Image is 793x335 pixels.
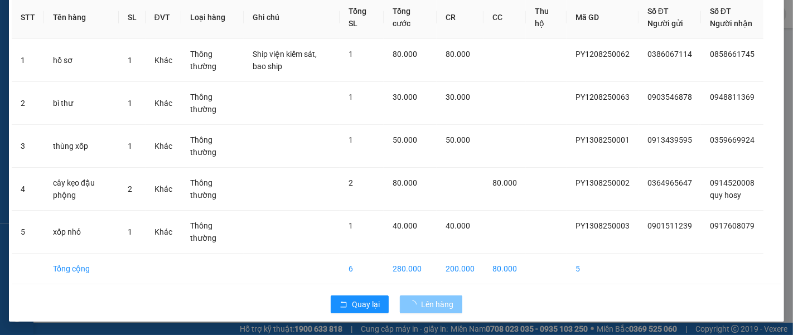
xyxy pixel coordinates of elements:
[349,93,353,101] span: 1
[446,135,470,144] span: 50.000
[647,135,692,144] span: 0913439595
[340,254,384,284] td: 6
[647,7,669,16] span: Số ĐT
[349,135,353,144] span: 1
[576,221,630,230] span: PY1308250003
[146,125,181,168] td: Khác
[44,211,119,254] td: xốp nhỏ
[393,135,417,144] span: 50.000
[44,168,119,211] td: cây kẹo đậu phộng
[12,211,44,254] td: 5
[44,39,119,82] td: hồ sơ
[384,254,437,284] td: 280.000
[710,135,755,144] span: 0359669924
[576,50,630,59] span: PY1208250062
[44,254,119,284] td: Tổng cộng
[647,93,692,101] span: 0903546878
[492,178,517,187] span: 80.000
[567,254,639,284] td: 5
[576,178,630,187] span: PY1308250002
[331,295,389,313] button: rollbackQuay lại
[146,168,181,211] td: Khác
[146,39,181,82] td: Khác
[340,300,347,309] span: rollback
[483,254,526,284] td: 80.000
[181,82,244,125] td: Thông thường
[128,99,132,108] span: 1
[409,300,421,308] span: loading
[647,178,692,187] span: 0364965647
[576,135,630,144] span: PY1308250001
[44,125,119,168] td: thùng xốp
[710,178,755,187] span: 0914520008
[349,221,353,230] span: 1
[181,211,244,254] td: Thông thường
[181,39,244,82] td: Thông thường
[128,142,132,150] span: 1
[647,221,692,230] span: 0901511239
[710,50,755,59] span: 0858661745
[12,125,44,168] td: 3
[146,211,181,254] td: Khác
[128,185,132,193] span: 2
[421,298,453,310] span: Lên hàng
[400,295,462,313] button: Lên hàng
[437,254,483,284] td: 200.000
[128,56,132,65] span: 1
[710,191,741,200] span: quy hosy
[576,93,630,101] span: PY1208250063
[12,82,44,125] td: 2
[349,178,353,187] span: 2
[710,7,731,16] span: Số ĐT
[446,221,470,230] span: 40.000
[710,93,755,101] span: 0948811369
[710,221,755,230] span: 0917608079
[393,178,417,187] span: 80.000
[446,50,470,59] span: 80.000
[710,19,752,28] span: Người nhận
[12,168,44,211] td: 4
[393,93,417,101] span: 30.000
[146,82,181,125] td: Khác
[393,50,417,59] span: 80.000
[128,227,132,236] span: 1
[446,93,470,101] span: 30.000
[253,50,317,71] span: Ship viện kiểm sát, bao ship
[393,221,417,230] span: 40.000
[181,125,244,168] td: Thông thường
[352,298,380,310] span: Quay lại
[647,19,683,28] span: Người gửi
[647,50,692,59] span: 0386067114
[44,82,119,125] td: bì thư
[12,39,44,82] td: 1
[181,168,244,211] td: Thông thường
[349,50,353,59] span: 1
